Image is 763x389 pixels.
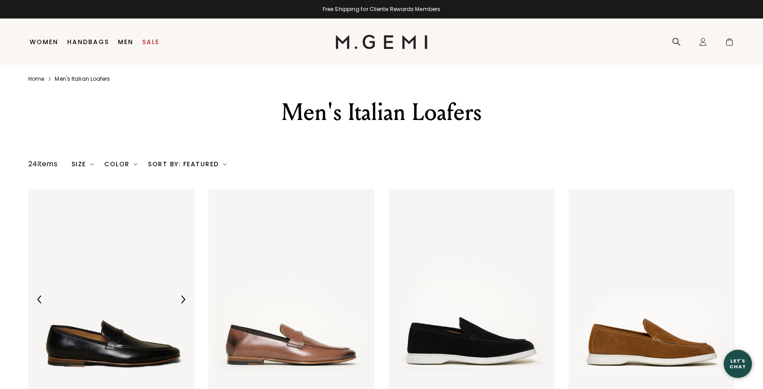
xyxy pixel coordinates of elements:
[67,38,109,45] a: Handbags
[134,162,137,166] img: chevron-down.svg
[90,162,94,166] img: chevron-down.svg
[72,161,94,168] div: Size
[36,295,44,303] img: Previous Arrow
[55,75,110,82] a: Men's italian loafers
[142,38,159,45] a: Sale
[28,159,57,169] div: 24 items
[104,161,137,168] div: Color
[336,35,428,49] img: M.Gemi
[223,162,227,166] img: chevron-down.svg
[30,38,58,45] a: Women
[28,75,44,82] a: Home
[228,97,535,128] div: Men's Italian Loafers
[148,161,227,168] div: Sort By: Featured
[118,38,133,45] a: Men
[179,295,187,303] img: Next Arrow
[724,358,752,369] div: Let's Chat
